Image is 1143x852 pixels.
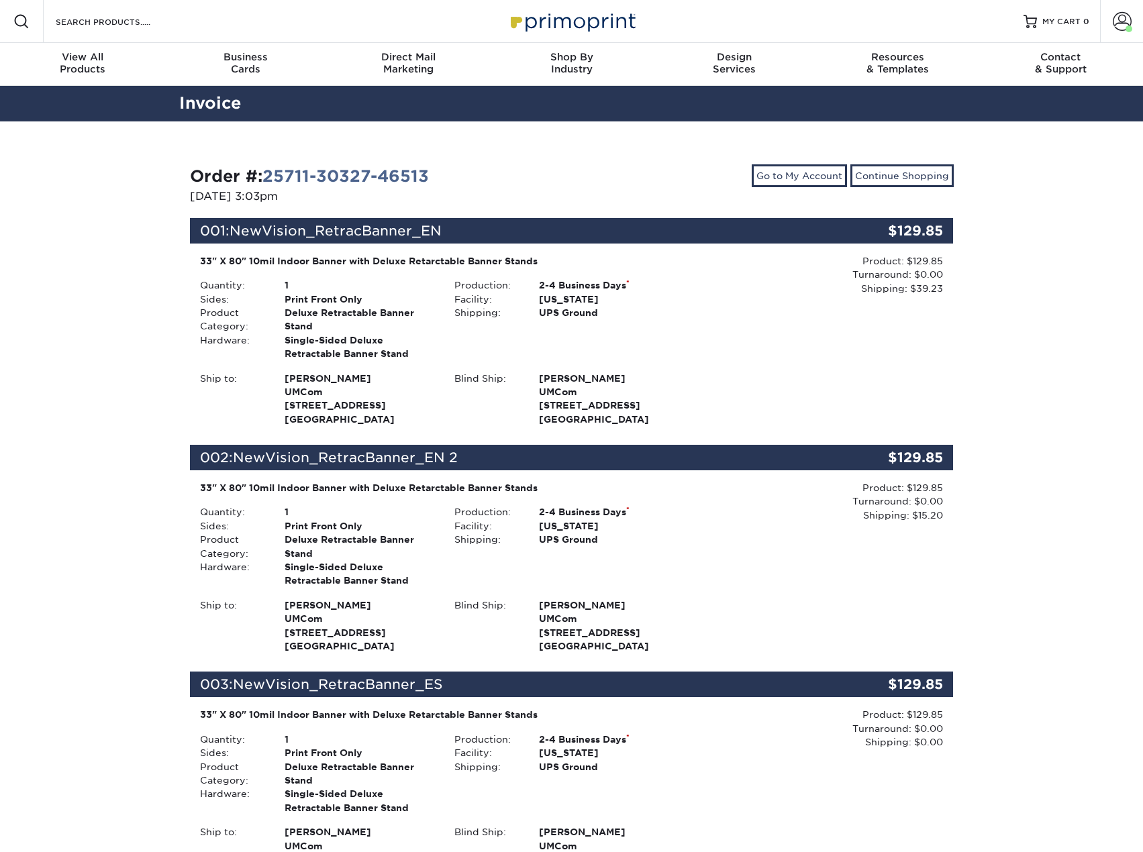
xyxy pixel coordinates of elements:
[529,733,699,746] div: 2-4 Business Days
[190,278,275,292] div: Quantity:
[826,445,954,470] div: $129.85
[653,43,816,86] a: DesignServices
[529,519,699,533] div: [US_STATE]
[200,481,689,494] div: 33" X 80" 10mil Indoor Banner with Deluxe Retarctable Banner Stands
[275,278,444,292] div: 1
[190,189,562,205] p: [DATE] 3:03pm
[490,51,653,63] span: Shop By
[1083,17,1089,26] span: 0
[285,372,434,385] span: [PERSON_NAME]
[490,43,653,86] a: Shop ByIndustry
[979,43,1142,86] a: Contact& Support
[190,519,275,533] div: Sides:
[233,449,458,466] span: NewVision_RetracBanner_EN 2
[164,51,327,63] span: Business
[539,612,689,625] span: UMCom
[444,598,529,653] div: Blind Ship:
[1,51,164,75] div: Products
[164,51,327,75] div: Cards
[54,13,185,30] input: SEARCH PRODUCTS.....
[444,533,529,546] div: Shipping:
[505,7,639,36] img: Primoprint
[816,43,979,86] a: Resources& Templates
[190,166,429,186] strong: Order #:
[653,51,816,75] div: Services
[190,746,275,759] div: Sides:
[444,505,529,519] div: Production:
[490,51,653,75] div: Industry
[190,218,826,244] div: 001:
[233,676,442,692] span: NewVision_RetracBanner_ES
[327,43,490,86] a: Direct MailMarketing
[539,598,689,651] strong: [GEOGRAPHIC_DATA]
[190,787,275,814] div: Hardware:
[699,708,943,749] div: Product: $129.85 Turnaround: $0.00 Shipping: $0.00
[275,519,444,533] div: Print Front Only
[285,372,434,425] strong: [GEOGRAPHIC_DATA]
[699,481,943,522] div: Product: $129.85 Turnaround: $0.00 Shipping: $15.20
[190,733,275,746] div: Quantity:
[529,760,699,774] div: UPS Ground
[275,733,444,746] div: 1
[190,333,275,361] div: Hardware:
[230,223,442,239] span: NewVision_RetracBanner_EN
[979,51,1142,75] div: & Support
[275,760,444,788] div: Deluxe Retractable Banner Stand
[1,51,164,63] span: View All
[1042,16,1081,28] span: MY CART
[275,746,444,759] div: Print Front Only
[529,505,699,519] div: 2-4 Business Days
[444,306,529,319] div: Shipping:
[285,598,434,612] span: [PERSON_NAME]
[529,278,699,292] div: 2-4 Business Days
[200,708,689,721] div: 33" X 80" 10mil Indoor Banner with Deluxe Retarctable Banner Stands
[164,43,327,86] a: BusinessCards
[1,43,164,86] a: View AllProducts
[539,398,689,412] span: [STREET_ADDRESS]
[190,533,275,560] div: Product Category:
[444,519,529,533] div: Facility:
[444,292,529,306] div: Facility:
[444,760,529,774] div: Shipping:
[285,825,434,839] span: [PERSON_NAME]
[539,372,689,385] span: [PERSON_NAME]
[653,51,816,63] span: Design
[979,51,1142,63] span: Contact
[539,626,689,639] span: [STREET_ADDRESS]
[275,292,444,306] div: Print Front Only
[200,254,689,268] div: 33" X 80" 10mil Indoor Banner with Deluxe Retarctable Banner Stands
[850,164,954,187] a: Continue Shopping
[262,166,429,186] a: 25711-30327-46513
[190,505,275,519] div: Quantity:
[826,672,954,697] div: $129.85
[444,278,529,292] div: Production:
[826,218,954,244] div: $129.85
[285,626,434,639] span: [STREET_ADDRESS]
[444,746,529,759] div: Facility:
[190,598,275,653] div: Ship to:
[752,164,847,187] a: Go to My Account
[190,372,275,427] div: Ship to:
[327,51,490,63] span: Direct Mail
[444,733,529,746] div: Production:
[190,672,826,697] div: 003:
[169,91,975,116] h2: Invoice
[529,533,699,546] div: UPS Ground
[275,560,444,588] div: Single-Sided Deluxe Retractable Banner Stand
[285,598,434,651] strong: [GEOGRAPHIC_DATA]
[699,254,943,295] div: Product: $129.85 Turnaround: $0.00 Shipping: $39.23
[275,533,444,560] div: Deluxe Retractable Banner Stand
[275,787,444,814] div: Single-Sided Deluxe Retractable Banner Stand
[539,385,689,398] span: UMCom
[285,385,434,398] span: UMCom
[190,306,275,333] div: Product Category:
[190,445,826,470] div: 002:
[539,825,689,839] span: [PERSON_NAME]
[190,560,275,588] div: Hardware:
[539,372,689,425] strong: [GEOGRAPHIC_DATA]
[816,51,979,63] span: Resources
[190,292,275,306] div: Sides:
[816,51,979,75] div: & Templates
[285,612,434,625] span: UMCom
[529,306,699,319] div: UPS Ground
